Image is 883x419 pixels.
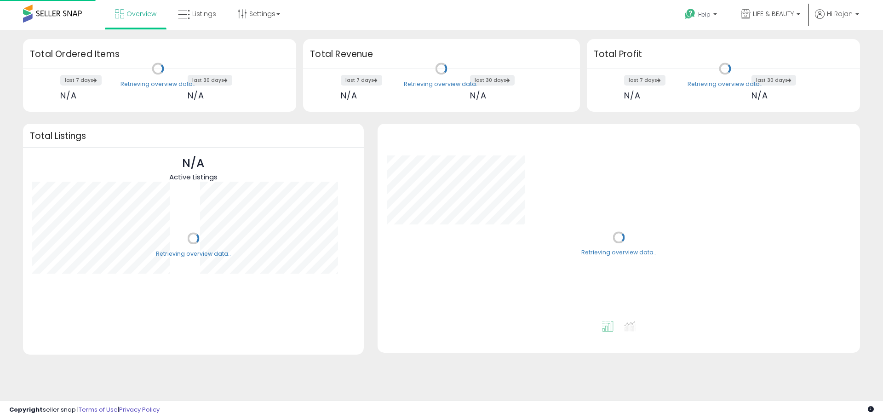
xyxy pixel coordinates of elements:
[156,250,231,258] div: Retrieving overview data..
[119,405,160,414] a: Privacy Policy
[677,1,726,30] a: Help
[581,249,656,257] div: Retrieving overview data..
[192,9,216,18] span: Listings
[9,405,43,414] strong: Copyright
[126,9,156,18] span: Overview
[120,80,195,88] div: Retrieving overview data..
[827,9,853,18] span: Hi Rojan
[815,9,859,30] a: Hi Rojan
[79,405,118,414] a: Terms of Use
[9,406,160,414] div: seller snap | |
[684,8,696,20] i: Get Help
[404,80,479,88] div: Retrieving overview data..
[698,11,711,18] span: Help
[753,9,794,18] span: LIFE & BEAUTY
[688,80,763,88] div: Retrieving overview data..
